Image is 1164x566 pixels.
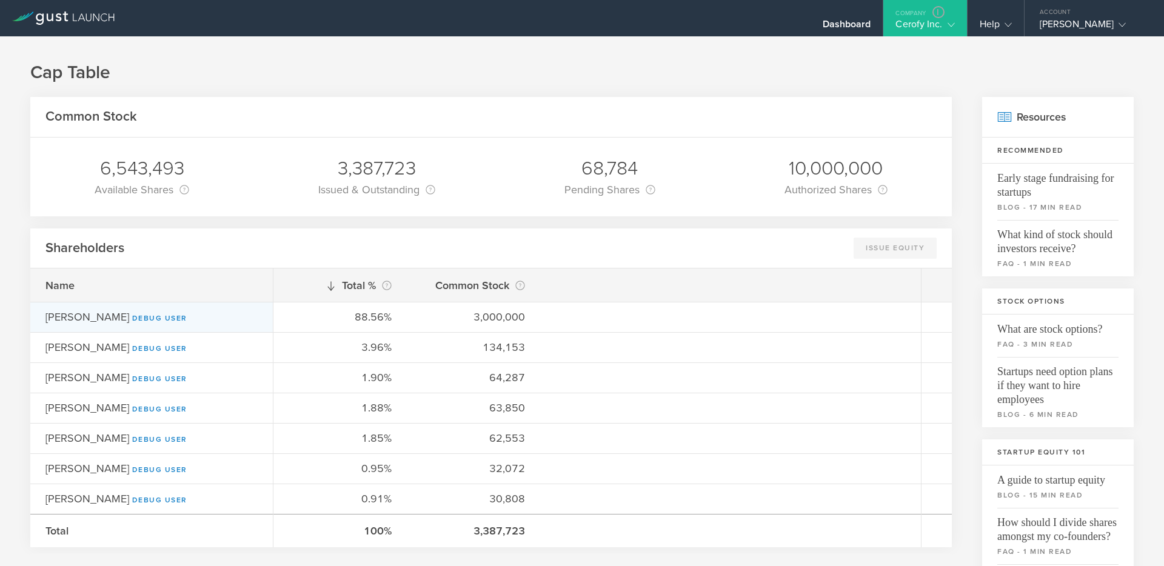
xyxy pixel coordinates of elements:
[564,181,655,198] div: Pending Shares
[45,430,258,446] div: [PERSON_NAME]
[982,465,1134,508] a: A guide to startup equityblog - 15 min read
[132,435,187,444] a: Debug User
[132,344,187,353] a: Debug User
[982,315,1134,357] a: What are stock options?faq - 3 min read
[132,405,187,413] a: Debug User
[422,523,525,539] div: 3,387,723
[422,491,525,507] div: 30,808
[997,465,1119,487] span: A guide to startup equity
[318,181,435,198] div: Issued & Outstanding
[982,288,1134,315] h3: Stock Options
[997,220,1119,256] span: What kind of stock should investors receive?
[982,97,1134,138] h2: Resources
[422,339,525,355] div: 134,153
[997,315,1119,336] span: What are stock options?
[289,430,392,446] div: 1.85%
[45,278,258,293] div: Name
[784,181,888,198] div: Authorized Shares
[895,18,954,36] div: Cerofy Inc.
[289,339,392,355] div: 3.96%
[422,370,525,385] div: 64,287
[980,18,1012,36] div: Help
[132,375,187,383] a: Debug User
[982,439,1134,465] h3: Startup Equity 101
[422,277,525,294] div: Common Stock
[289,309,392,325] div: 88.56%
[997,409,1119,420] small: blog - 6 min read
[132,314,187,322] a: Debug User
[823,18,871,36] div: Dashboard
[45,491,258,507] div: [PERSON_NAME]
[95,181,189,198] div: Available Shares
[422,309,525,325] div: 3,000,000
[45,339,258,355] div: [PERSON_NAME]
[997,357,1119,407] span: Startups need option plans if they want to hire employees
[318,156,435,181] div: 3,387,723
[95,156,189,181] div: 6,543,493
[45,370,258,385] div: [PERSON_NAME]
[132,465,187,474] a: Debug User
[289,277,392,294] div: Total %
[289,400,392,416] div: 1.88%
[45,461,258,476] div: [PERSON_NAME]
[997,490,1119,501] small: blog - 15 min read
[982,508,1134,564] a: How should I divide shares amongst my co-founders?faq - 1 min read
[997,258,1119,269] small: faq - 1 min read
[997,339,1119,350] small: faq - 3 min read
[997,546,1119,557] small: faq - 1 min read
[289,491,392,507] div: 0.91%
[422,461,525,476] div: 32,072
[45,309,258,325] div: [PERSON_NAME]
[564,156,655,181] div: 68,784
[982,164,1134,220] a: Early stage fundraising for startupsblog - 17 min read
[45,523,258,539] div: Total
[45,239,124,257] h2: Shareholders
[997,202,1119,213] small: blog - 17 min read
[997,164,1119,199] span: Early stage fundraising for startups
[289,523,392,539] div: 100%
[784,156,888,181] div: 10,000,000
[289,461,392,476] div: 0.95%
[982,138,1134,164] h3: Recommended
[422,430,525,446] div: 62,553
[45,108,137,125] h2: Common Stock
[30,61,1134,85] h1: Cap Table
[982,357,1134,427] a: Startups need option plans if they want to hire employeesblog - 6 min read
[997,508,1119,544] span: How should I divide shares amongst my co-founders?
[289,370,392,385] div: 1.90%
[1040,18,1143,36] div: [PERSON_NAME]
[422,400,525,416] div: 63,850
[982,220,1134,276] a: What kind of stock should investors receive?faq - 1 min read
[45,400,258,416] div: [PERSON_NAME]
[132,496,187,504] a: Debug User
